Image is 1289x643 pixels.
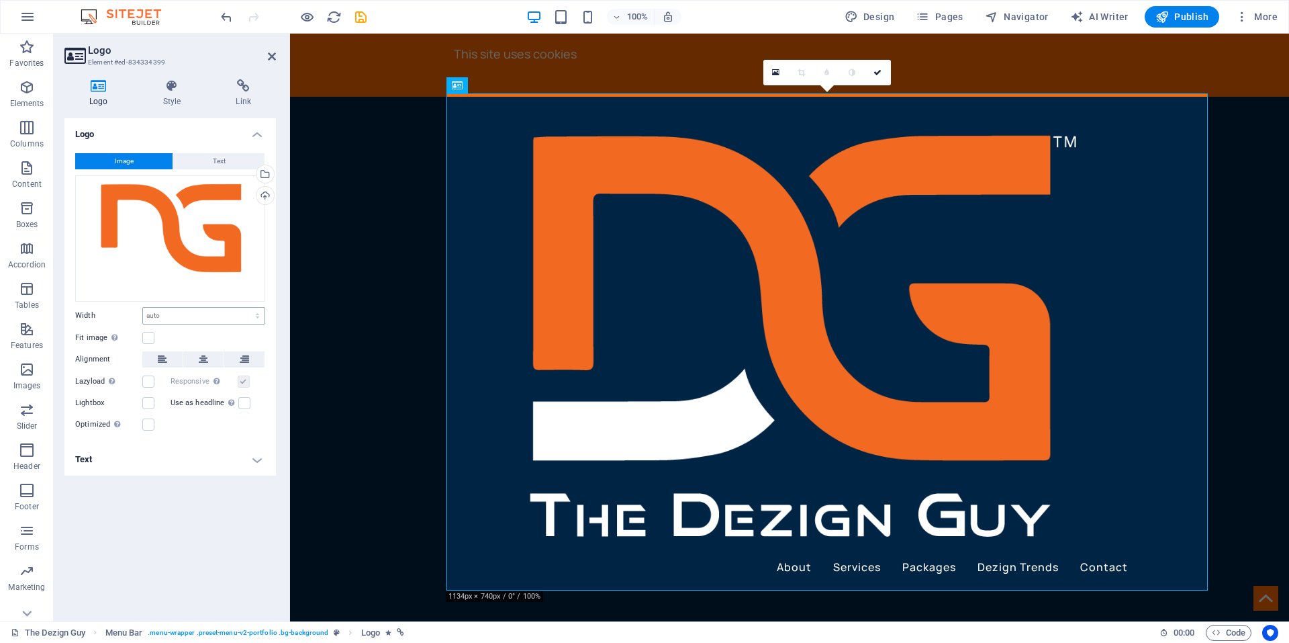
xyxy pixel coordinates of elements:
label: Lightbox [75,395,142,411]
button: Pages [910,6,968,28]
label: Width [75,312,142,319]
span: Design [845,10,895,24]
p: Slider [17,421,38,431]
label: Responsive [171,374,238,390]
p: Header [13,461,40,472]
label: Fit image [75,330,142,346]
p: Accordion [8,259,46,270]
button: Usercentrics [1262,625,1278,641]
h4: Text [64,443,276,476]
a: Confirm ( Ctrl ⏎ ) [865,60,891,85]
button: Navigator [980,6,1054,28]
label: Optimized [75,417,142,433]
h6: Session time [1159,625,1195,641]
p: Footer [15,501,39,512]
button: reload [326,9,342,25]
h2: Logo [88,44,276,56]
button: More [1230,6,1283,28]
p: Favorites [9,58,44,69]
h4: Link [211,79,276,108]
p: Content [12,179,42,189]
span: Pages [916,10,963,24]
p: Images [13,380,41,391]
a: Crop mode [789,60,814,85]
span: Navigator [985,10,1049,24]
p: Forms [15,542,39,552]
span: 00 00 [1174,625,1194,641]
p: Features [11,340,43,351]
h4: Logo [64,79,138,108]
nav: breadcrumb [105,625,405,641]
div: Design (Ctrl+Alt+Y) [839,6,900,28]
button: Click here to leave preview mode and continue editing [299,9,315,25]
span: Image [115,153,134,169]
i: This element is a customizable preset [334,629,340,636]
a: Greyscale [840,60,865,85]
a: Blur [814,60,840,85]
button: Image [75,153,173,169]
span: Code [1212,625,1245,641]
span: More [1235,10,1278,24]
p: Columns [10,138,44,149]
button: AI Writer [1065,6,1134,28]
button: save [352,9,369,25]
p: Elements [10,98,44,109]
i: Save (Ctrl+S) [353,9,369,25]
button: Code [1206,625,1251,641]
p: Boxes [16,219,38,230]
a: Select files from the file manager, stock photos, or upload file(s) [763,60,789,85]
i: This element is linked [397,629,404,636]
i: Element contains an animation [385,629,391,636]
h6: 100% [627,9,649,25]
i: Undo: Change image (Ctrl+Z) [219,9,234,25]
a: Click to cancel selection. Double-click to open Pages [11,625,85,641]
i: Reload page [326,9,342,25]
span: : [1183,628,1185,638]
span: Click to select. Double-click to edit [105,625,143,641]
button: Publish [1145,6,1219,28]
p: Tables [15,300,39,310]
img: Editor Logo [77,9,178,25]
i: On resize automatically adjust zoom level to fit chosen device. [662,11,674,23]
h4: Style [138,79,211,108]
label: Alignment [75,351,142,368]
h4: Logo [64,118,276,142]
span: . menu-wrapper .preset-menu-v2-portfolio .bg-background [148,625,328,641]
h3: Element #ed-834334399 [88,56,249,69]
button: undo [218,9,234,25]
button: Text [173,153,265,169]
label: Lazyload [75,374,142,390]
span: AI Writer [1070,10,1129,24]
span: Publish [1155,10,1208,24]
button: 100% [607,9,655,25]
div: Logo25-web-wht-org-G48AsuAf-lFuV3-P_vzXZQ.png [75,175,265,302]
p: Marketing [8,582,45,593]
span: Click to select. Double-click to edit [361,625,380,641]
button: Design [839,6,900,28]
span: Text [213,153,226,169]
label: Use as headline [171,395,238,411]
